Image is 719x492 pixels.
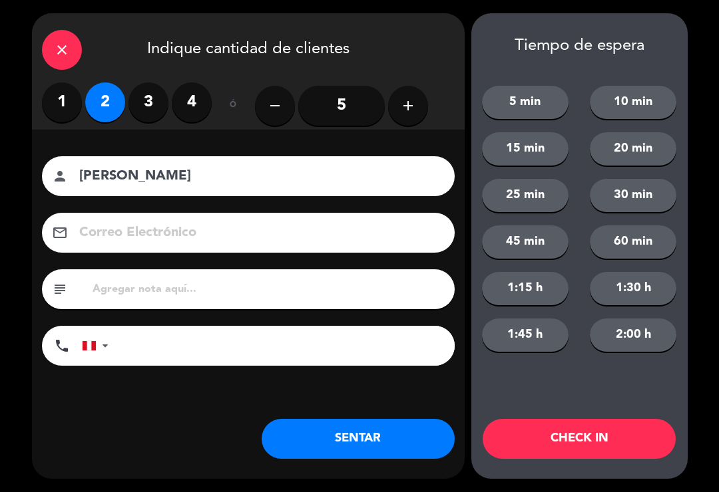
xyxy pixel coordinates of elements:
[590,272,676,305] button: 1:30 h
[42,82,82,122] label: 1
[388,86,428,126] button: add
[91,280,445,299] input: Agregar nota aquí...
[128,82,168,122] label: 3
[52,168,68,184] i: person
[267,98,283,114] i: remove
[85,82,125,122] label: 2
[54,42,70,58] i: close
[400,98,416,114] i: add
[482,86,569,119] button: 5 min
[471,37,688,56] div: Tiempo de espera
[78,165,437,188] input: Nombre del cliente
[255,86,295,126] button: remove
[590,318,676,352] button: 2:00 h
[52,281,68,297] i: subject
[483,419,676,459] button: CHECK IN
[482,225,569,259] button: 45 min
[78,221,437,245] input: Correo Electrónico
[32,13,465,82] div: Indique cantidad de clientes
[172,82,212,122] label: 4
[482,318,569,352] button: 1:45 h
[83,326,113,365] div: Peru (Perú): +51
[590,132,676,166] button: 20 min
[482,132,569,166] button: 15 min
[52,225,68,241] i: email
[590,179,676,212] button: 30 min
[212,82,255,129] div: ó
[590,86,676,119] button: 10 min
[482,272,569,305] button: 1:15 h
[482,179,569,212] button: 25 min
[54,338,70,354] i: phone
[590,225,676,259] button: 60 min
[262,419,455,459] button: SENTAR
